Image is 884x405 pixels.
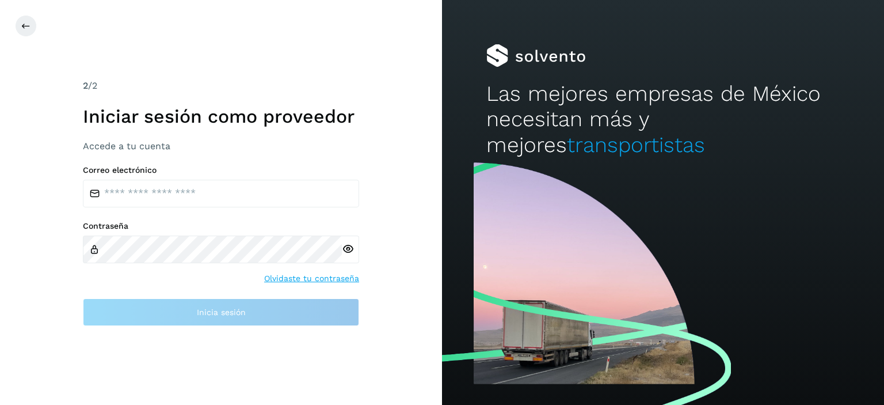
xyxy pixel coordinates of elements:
h2: Las mejores empresas de México necesitan más y mejores [486,81,840,158]
span: 2 [83,80,88,91]
span: Inicia sesión [197,308,246,316]
label: Correo electrónico [83,165,359,175]
div: /2 [83,79,359,93]
label: Contraseña [83,221,359,231]
span: transportistas [567,133,705,157]
a: Olvidaste tu contraseña [264,272,359,285]
h1: Iniciar sesión como proveedor [83,105,359,127]
h3: Accede a tu cuenta [83,141,359,152]
button: Inicia sesión [83,298,359,326]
